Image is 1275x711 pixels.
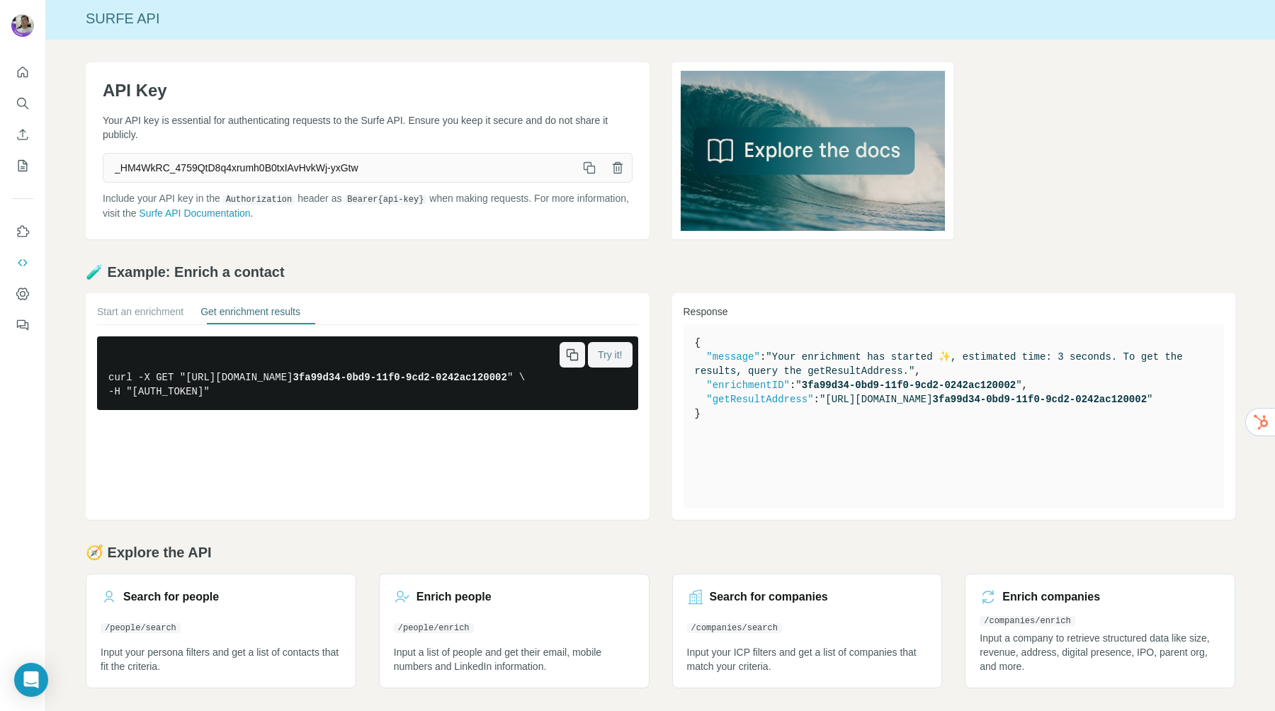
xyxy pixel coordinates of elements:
div: Open Intercom Messenger [14,663,48,697]
span: 3fa99d34-0bd9-11f0-9cd2-0242ac120002 [933,394,1147,405]
div: Surfe API [46,8,1275,28]
h3: Response [684,305,1225,319]
p: Include your API key in the header as when making requests. For more information, visit the . [103,191,633,220]
span: "getResultAddress" [706,394,813,405]
h1: API Key [103,79,633,102]
span: "message" [706,351,760,363]
button: Feedback [11,312,34,338]
a: Search for people/people/searchInput your persona filters and get a list of contacts that fit the... [86,574,356,688]
span: 3fa99d34-0bd9-11f0-9cd2-0242ac120002 [802,380,1016,391]
h3: Search for companies [710,588,828,605]
button: Start an enrichment [97,305,183,324]
a: Search for companies/companies/searchInput your ICP filters and get a list of companies that matc... [672,574,943,688]
p: Your API key is essential for authenticating requests to the Surfe API. Ensure you keep it secure... [103,113,633,142]
a: Enrich people/people/enrichInput a list of people and get their email, mobile numbers and LinkedI... [379,574,650,688]
p: Input a list of people and get their email, mobile numbers and LinkedIn information. [394,645,635,673]
h2: 🧪 Example: Enrich a contact [86,262,1235,282]
button: Use Surfe API [11,250,34,275]
a: Enrich companies/companies/enrichInput a company to retrieve structured data like size, revenue, ... [965,574,1235,688]
h2: 🧭 Explore the API [86,542,1235,562]
button: My lists [11,153,34,178]
button: Try it! [588,342,632,368]
img: Avatar [11,14,34,37]
p: Input a company to retrieve structured data like size, revenue, address, digital presence, IPO, p... [980,631,1220,673]
span: "Your enrichment has started ✨, estimated time: 3 seconds. To get the results, query the getResul... [695,351,1189,377]
p: Input your persona filters and get a list of contacts that fit the criteria. [101,645,341,673]
span: " " [795,380,1021,391]
span: 3fa99d34-0bd9-11f0-9cd2-0242ac120002 [293,372,506,383]
span: "[URL][DOMAIN_NAME] " [820,394,1153,405]
h3: Enrich companies [1002,588,1100,605]
button: Search [11,91,34,116]
code: Authorization [223,195,295,205]
code: /companies/search [687,623,782,633]
span: _HM4WkRC_4759QtD8q4xrumh0B0txIAvHvkWj-yxGtw [103,155,575,181]
code: Bearer {api-key} [344,195,426,205]
h3: Search for people [123,588,219,605]
span: Try it! [598,348,622,362]
h3: Enrich people [416,588,492,605]
code: /people/search [101,623,181,633]
pre: { : , : , : } [695,336,1213,421]
button: Get enrichment results [200,305,300,324]
code: /companies/enrich [980,616,1075,626]
pre: curl -X GET "[URL][DOMAIN_NAME] " \ -H "[AUTH_TOKEN]" [97,336,638,410]
a: Surfe API Documentation [139,207,250,219]
button: Dashboard [11,281,34,307]
p: Input your ICP filters and get a list of companies that match your criteria. [687,645,928,673]
button: Use Surfe on LinkedIn [11,219,34,244]
button: Quick start [11,59,34,85]
code: /people/enrich [394,623,474,633]
button: Enrich CSV [11,122,34,147]
span: "enrichmentID" [706,380,790,391]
